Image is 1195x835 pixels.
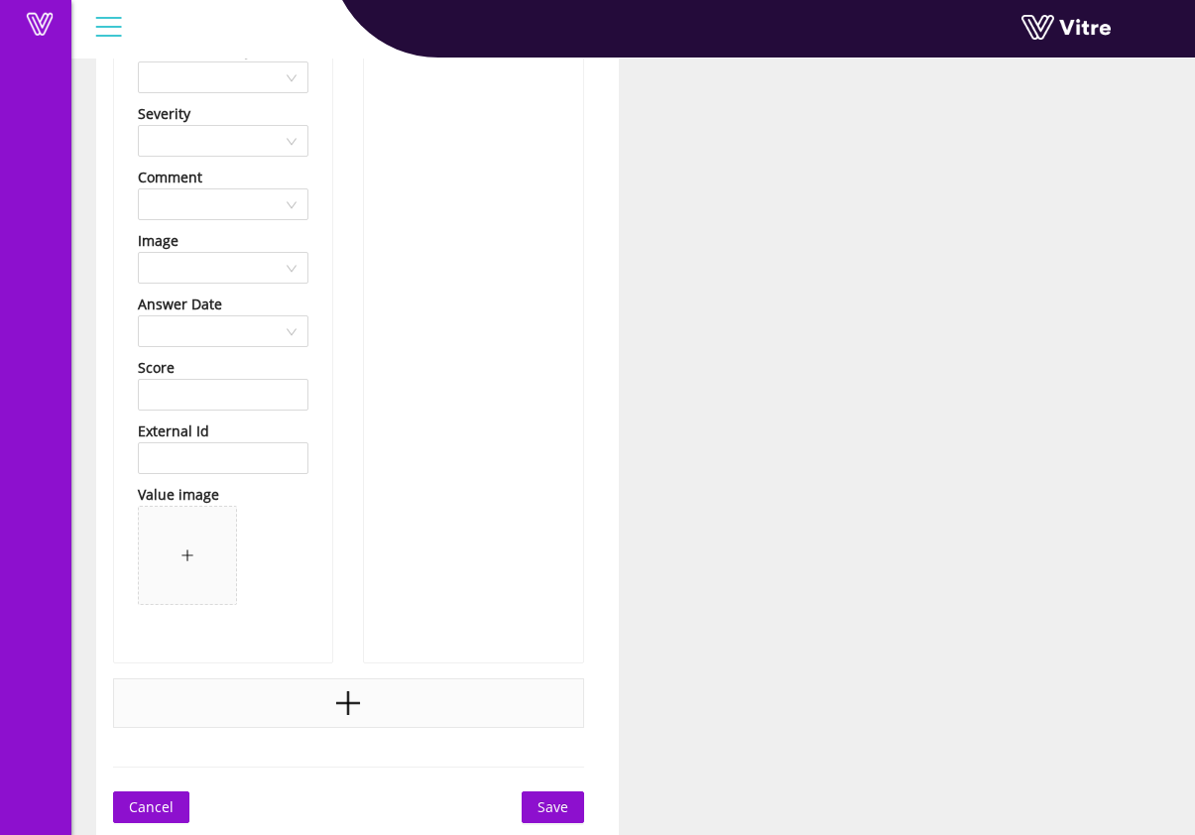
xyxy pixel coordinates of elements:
[138,484,219,506] div: Value image
[138,294,222,315] div: Answer Date
[538,796,568,818] span: Save
[180,548,194,562] span: plus
[138,230,179,252] div: Image
[138,167,202,188] div: Comment
[138,103,190,125] div: Severity
[522,791,584,823] button: Save
[138,357,175,379] div: Score
[129,796,174,818] span: Cancel
[333,688,363,718] span: plus
[113,791,189,823] button: Cancel
[138,420,209,442] div: External Id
